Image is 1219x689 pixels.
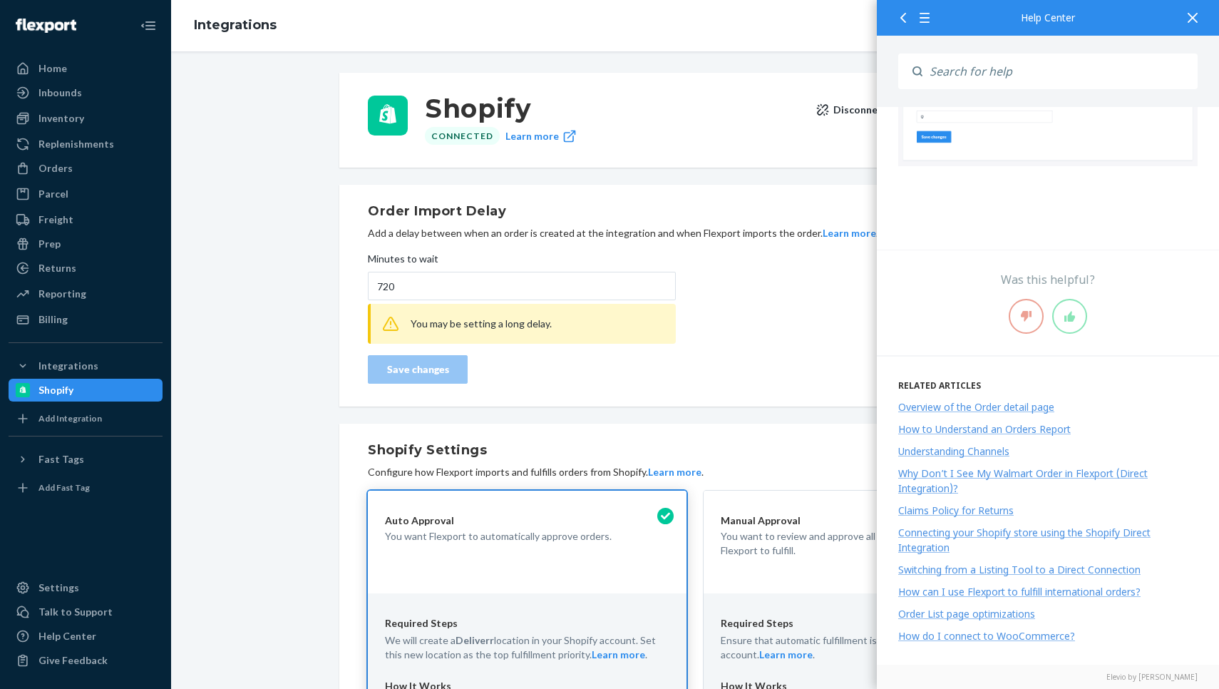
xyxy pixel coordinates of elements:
[721,514,1005,528] p: Manual Approval
[38,629,96,643] div: Help Center
[368,202,1022,220] h2: Order Import Delay
[898,607,1035,621] div: Order List page optimizations
[21,157,321,239] p: By default, your orders will attempt to import from an integration and then fulfill them as soon ...
[898,672,1198,682] a: Elevio by [PERSON_NAME]
[592,648,645,662] button: Learn more
[21,94,321,150] h1: Understanding order import delay
[898,563,1141,576] div: Switching from a Listing Tool to a Direct Connection
[721,633,1005,662] p: Ensure that automatic fulfillment is disabled in your Shopify account. .
[9,282,163,305] a: Reporting
[9,157,163,180] a: Orders
[43,419,321,461] li: At 1:56 PM, we will accept the fulfillment request and import the order.
[380,362,456,377] div: Save changes
[38,605,113,619] div: Talk to Support
[38,359,98,373] div: Integrations
[38,452,84,466] div: Fast Tags
[9,233,163,255] a: Prep
[816,96,888,124] button: Disconnect
[9,81,163,104] a: Inbounds
[9,601,163,623] button: Talk to Support
[385,514,669,528] p: Auto Approval
[425,127,500,145] div: Connected
[505,127,577,145] a: Learn more
[385,616,669,631] p: Required Steps
[38,653,108,668] div: Give Feedback
[34,10,63,23] span: Chat
[38,481,90,494] div: Add Fast Tag
[898,444,1009,458] div: Understanding Channels
[38,287,86,301] div: Reporting
[9,379,163,402] a: Shopify
[194,17,277,33] a: Integrations
[21,29,321,76] div: 543 Setting a Delay for Importing Orders
[9,448,163,471] button: Fast Tags
[898,526,1151,554] div: Connecting your Shopify store using the Shopify Direct Integration
[9,257,163,280] a: Returns
[38,412,102,424] div: Add Integration
[43,302,321,323] li: Previously, you set the order delay to be 10 minutes
[16,19,76,33] img: Flexport logo
[9,476,163,499] a: Add Fast Tag
[38,383,73,397] div: Shopify
[456,634,494,646] strong: Deliverr
[368,465,1022,479] p: Configure how Flexport imports and fulfills orders from Shopify. .
[898,400,1054,414] div: Overview of the Order detail page
[898,629,1075,643] div: How do I connect to WooCommerce?
[38,312,68,327] div: Billing
[385,633,669,662] p: We will create a location in your Shopify account. Set this new location as the top fulfillment p...
[21,482,321,524] p: Order delay is a setting that is currently only possible for the Shopify direct integration.
[368,272,676,300] input: Minutes to wait
[9,407,163,430] a: Add Integration
[898,13,1198,23] div: Help Center
[648,465,701,479] button: Learn more
[38,86,82,100] div: Inbounds
[43,330,321,412] li: At 1:46 PM, a customer creates an order at Shopify (or any channel) with order ID #1234. Flexport...
[9,183,163,205] a: Parcel
[9,133,163,155] a: Replenishments
[38,261,76,275] div: Returns
[721,529,1005,558] p: You want to review and approve all orders before asking Flexport to fulfill.
[182,5,288,46] ol: breadcrumbs
[38,137,114,151] div: Replenishments
[877,272,1219,288] div: Was this helpful?
[898,585,1141,598] div: How can I use Flexport to fulfill international orders?
[385,529,669,543] p: You want Flexport to automatically approve orders.
[368,252,438,272] span: Minutes to wait
[38,161,73,175] div: Orders
[9,208,163,231] a: Freight
[368,355,468,384] button: Save changes
[38,187,68,201] div: Parcel
[823,226,876,240] button: Learn more
[721,616,1005,631] p: Required Steps
[425,96,804,121] h3: Shopify
[898,466,1148,495] div: Why Don’t I See My Walmart Order in Flexport (Direct Integration)?
[21,260,321,281] p: For example:
[9,354,163,377] button: Integrations
[411,317,552,330] span: You may be setting a long delay.
[922,53,1198,89] input: Search
[9,649,163,672] button: Give Feedback
[898,422,1071,436] div: How to Understand an Orders Report
[368,441,1022,459] h2: Shopify Settings
[38,581,79,595] div: Settings
[9,625,163,648] a: Help Center
[9,576,163,599] a: Settings
[38,237,61,251] div: Prep
[38,61,67,76] div: Home
[898,379,981,392] span: Related articles
[9,107,163,130] a: Inventory
[134,11,163,40] button: Close Navigation
[368,226,1022,240] p: Add a delay between when an order is created at the integration and when Flexport imports the ord...
[9,57,163,80] a: Home
[759,648,813,662] button: Learn more
[898,504,1014,517] div: Claims Policy for Returns
[21,586,321,614] h1: When a Delay is Useful
[9,308,163,331] a: Billing
[38,213,73,227] div: Freight
[38,111,84,126] div: Inventory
